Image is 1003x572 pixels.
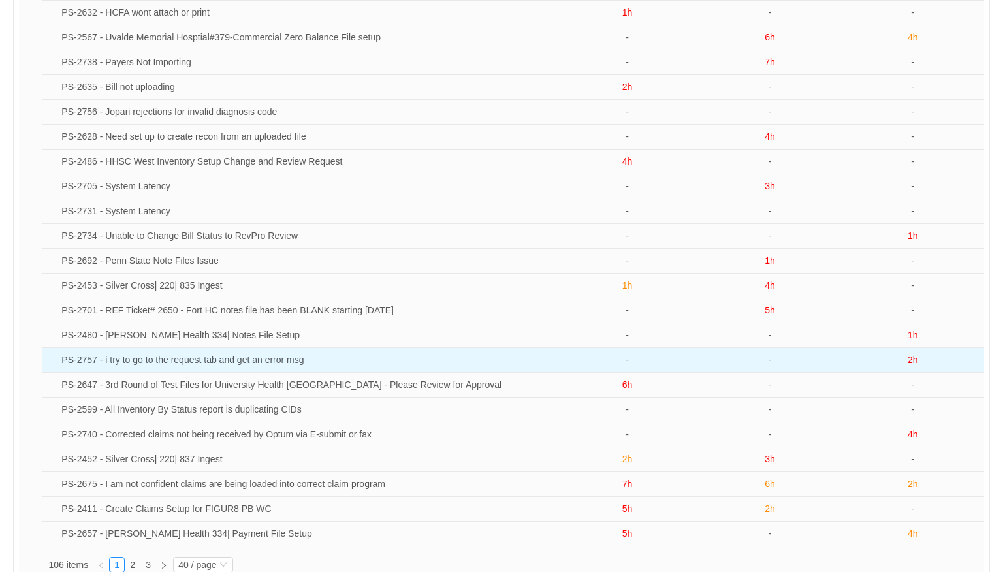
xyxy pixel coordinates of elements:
[765,32,775,42] span: 6h
[56,100,556,125] td: PS-2756 - Jopari rejections for invalid diagnosis code
[626,57,629,67] span: -
[626,404,629,415] span: -
[97,562,105,569] i: icon: left
[908,355,918,365] span: 2h
[622,479,633,489] span: 7h
[911,255,914,266] span: -
[769,528,772,539] span: -
[626,255,629,266] span: -
[56,75,556,100] td: PS-2635 - Bill not uploading
[911,181,914,191] span: -
[765,280,775,291] span: 4h
[765,57,775,67] span: 7h
[911,156,914,167] span: -
[56,348,556,373] td: PS-2757 - i try to go to the request tab and get an error msg
[769,7,772,18] span: -
[765,181,775,191] span: 3h
[626,330,629,340] span: -
[911,503,914,514] span: -
[141,558,155,572] a: 3
[626,131,629,142] span: -
[769,355,772,365] span: -
[56,199,556,224] td: PS-2731 - System Latency
[626,230,629,241] span: -
[911,404,914,415] span: -
[911,454,914,464] span: -
[622,156,633,167] span: 4h
[765,503,775,514] span: 2h
[56,323,556,348] td: PS-2480 - Crouse Health 334| Notes File Setup
[908,230,918,241] span: 1h
[56,150,556,174] td: PS-2486 - HHSC West Inventory Setup Change and Review Request
[56,25,556,50] td: PS-2567 - Uvalde Memorial Hosptial#379-Commercial Zero Balance File setup
[908,32,918,42] span: 4h
[622,379,633,390] span: 6h
[56,497,556,522] td: PS-2411 - Create Claims Setup for FIGUR8 PB WC
[769,404,772,415] span: -
[626,305,629,315] span: -
[56,125,556,150] td: PS-2628 - Need set up to create recon from an uploaded file
[765,255,775,266] span: 1h
[160,562,168,569] i: icon: right
[626,429,629,439] span: -
[908,330,918,340] span: 1h
[56,373,556,398] td: PS-2647 - 3rd Round of Test Files for University Health TX - Please Review for Approval
[626,355,629,365] span: -
[908,528,918,539] span: 4h
[622,503,633,514] span: 5h
[911,305,914,315] span: -
[56,522,556,546] td: PS-2657 - Crouse Health 334| Payment File Setup
[769,379,772,390] span: -
[622,82,633,92] span: 2h
[769,206,772,216] span: -
[765,131,775,142] span: 4h
[125,558,140,572] a: 2
[626,181,629,191] span: -
[622,528,633,539] span: 5h
[911,82,914,92] span: -
[56,174,556,199] td: PS-2705 - System Latency
[56,249,556,274] td: PS-2692 - Penn State Note Files Issue
[56,1,556,25] td: PS-2632 - HCFA wont attach or print
[626,106,629,117] span: -
[765,305,775,315] span: 5h
[911,131,914,142] span: -
[56,50,556,75] td: PS-2738 - Payers Not Importing
[769,82,772,92] span: -
[622,280,633,291] span: 1h
[56,447,556,472] td: PS-2452 - Silver Cross| 220| 837 Ingest
[622,7,633,18] span: 1h
[178,558,216,572] div: 40 / page
[769,330,772,340] span: -
[911,106,914,117] span: -
[911,379,914,390] span: -
[622,454,633,464] span: 2h
[626,206,629,216] span: -
[769,230,772,241] span: -
[908,479,918,489] span: 2h
[219,561,227,570] i: icon: down
[626,32,629,42] span: -
[911,7,914,18] span: -
[769,429,772,439] span: -
[769,106,772,117] span: -
[56,224,556,249] td: PS-2734 - Unable to Change Bill Status to RevPro Review
[911,57,914,67] span: -
[56,274,556,298] td: PS-2453 - Silver Cross| 220| 835 Ingest
[911,280,914,291] span: -
[769,156,772,167] span: -
[110,558,124,572] a: 1
[765,479,775,489] span: 6h
[56,422,556,447] td: PS-2740 - Corrected claims not being received by Optum via E-submit or fax
[908,429,918,439] span: 4h
[56,472,556,497] td: PS-2675 - I am not confident claims are being loaded into correct claim program
[56,298,556,323] td: PS-2701 - REF Ticket# 2650 - Fort HC notes file has been BLANK starting 8.8.25
[911,206,914,216] span: -
[56,398,556,422] td: PS-2599 - All Inventory By Status report is duplicating CIDs
[765,454,775,464] span: 3h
